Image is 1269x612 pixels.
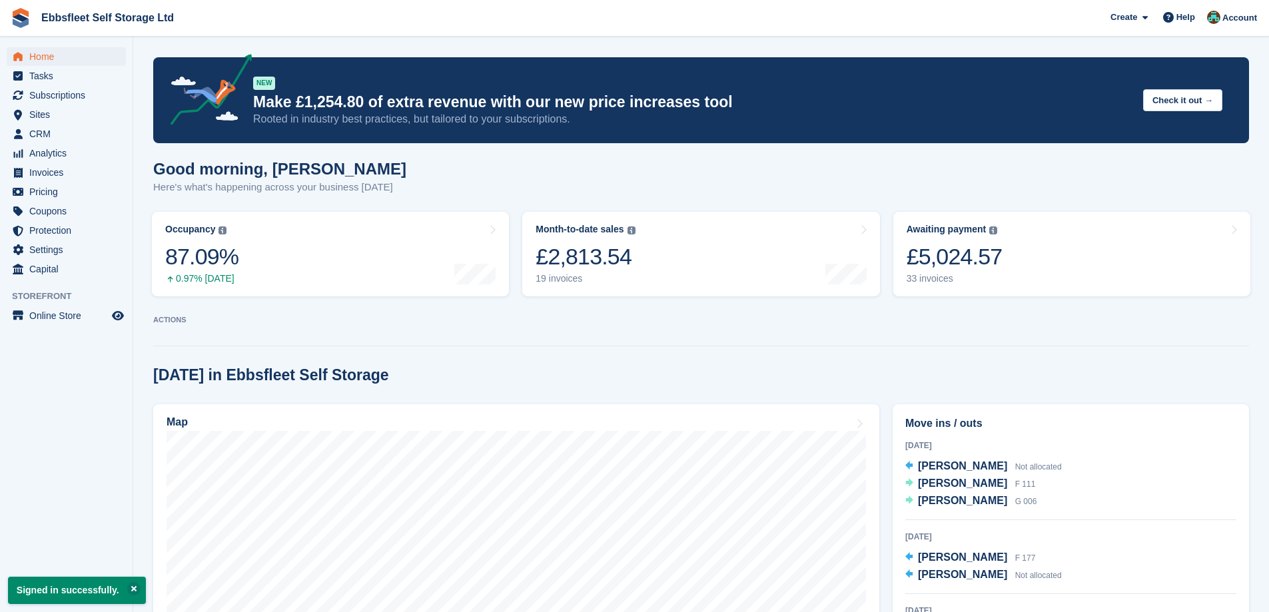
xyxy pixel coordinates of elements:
[7,67,126,85] a: menu
[29,105,109,124] span: Sites
[153,316,1249,324] p: ACTIONS
[253,93,1132,112] p: Make £1,254.80 of extra revenue with our new price increases tool
[153,366,389,384] h2: [DATE] in Ebbsfleet Self Storage
[536,273,635,284] div: 19 invoices
[7,163,126,182] a: menu
[36,7,179,29] a: Ebbsfleet Self Storage Ltd
[7,221,126,240] a: menu
[7,125,126,143] a: menu
[1143,89,1222,111] button: Check it out →
[29,67,109,85] span: Tasks
[11,8,31,28] img: stora-icon-8386f47178a22dfd0bd8f6a31ec36ba5ce8667c1dd55bd0f319d3a0aa187defe.svg
[7,105,126,124] a: menu
[165,243,238,270] div: 87.09%
[536,224,624,235] div: Month-to-date sales
[152,212,509,296] a: Occupancy 87.09% 0.97% [DATE]
[1015,462,1062,471] span: Not allocated
[29,182,109,201] span: Pricing
[918,569,1007,580] span: [PERSON_NAME]
[7,144,126,162] a: menu
[905,531,1236,543] div: [DATE]
[522,212,879,296] a: Month-to-date sales £2,813.54 19 invoices
[7,260,126,278] a: menu
[7,202,126,220] a: menu
[29,240,109,259] span: Settings
[29,306,109,325] span: Online Store
[536,243,635,270] div: £2,813.54
[1110,11,1137,24] span: Create
[905,567,1062,584] a: [PERSON_NAME] Not allocated
[218,226,226,234] img: icon-info-grey-7440780725fd019a000dd9b08b2336e03edf1995a4989e88bcd33f0948082b44.svg
[1207,11,1220,24] img: George Spring
[1015,479,1036,489] span: F 111
[7,47,126,66] a: menu
[1176,11,1195,24] span: Help
[905,416,1236,432] h2: Move ins / outs
[29,163,109,182] span: Invoices
[165,273,238,284] div: 0.97% [DATE]
[110,308,126,324] a: Preview store
[918,551,1007,563] span: [PERSON_NAME]
[29,125,109,143] span: CRM
[918,460,1007,471] span: [PERSON_NAME]
[918,495,1007,506] span: [PERSON_NAME]
[29,86,109,105] span: Subscriptions
[7,86,126,105] a: menu
[167,416,188,428] h2: Map
[12,290,133,303] span: Storefront
[153,160,406,178] h1: Good morning, [PERSON_NAME]
[907,243,1003,270] div: £5,024.57
[893,212,1250,296] a: Awaiting payment £5,024.57 33 invoices
[7,306,126,325] a: menu
[905,458,1062,475] a: [PERSON_NAME] Not allocated
[905,493,1037,510] a: [PERSON_NAME] G 006
[253,77,275,90] div: NEW
[7,182,126,201] a: menu
[29,47,109,66] span: Home
[159,54,252,130] img: price-adjustments-announcement-icon-8257ccfd72463d97f412b2fc003d46551f7dbcb40ab6d574587a9cd5c0d94...
[153,180,406,195] p: Here's what's happening across your business [DATE]
[907,273,1003,284] div: 33 invoices
[253,112,1132,127] p: Rooted in industry best practices, but tailored to your subscriptions.
[29,144,109,162] span: Analytics
[165,224,215,235] div: Occupancy
[8,577,146,604] p: Signed in successfully.
[905,440,1236,452] div: [DATE]
[989,226,997,234] img: icon-info-grey-7440780725fd019a000dd9b08b2336e03edf1995a4989e88bcd33f0948082b44.svg
[1015,497,1037,506] span: G 006
[29,260,109,278] span: Capital
[29,221,109,240] span: Protection
[1015,553,1036,563] span: F 177
[905,549,1035,567] a: [PERSON_NAME] F 177
[7,240,126,259] a: menu
[918,477,1007,489] span: [PERSON_NAME]
[1015,571,1062,580] span: Not allocated
[628,226,635,234] img: icon-info-grey-7440780725fd019a000dd9b08b2336e03edf1995a4989e88bcd33f0948082b44.svg
[905,475,1035,493] a: [PERSON_NAME] F 111
[1222,11,1257,25] span: Account
[907,224,987,235] div: Awaiting payment
[29,202,109,220] span: Coupons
